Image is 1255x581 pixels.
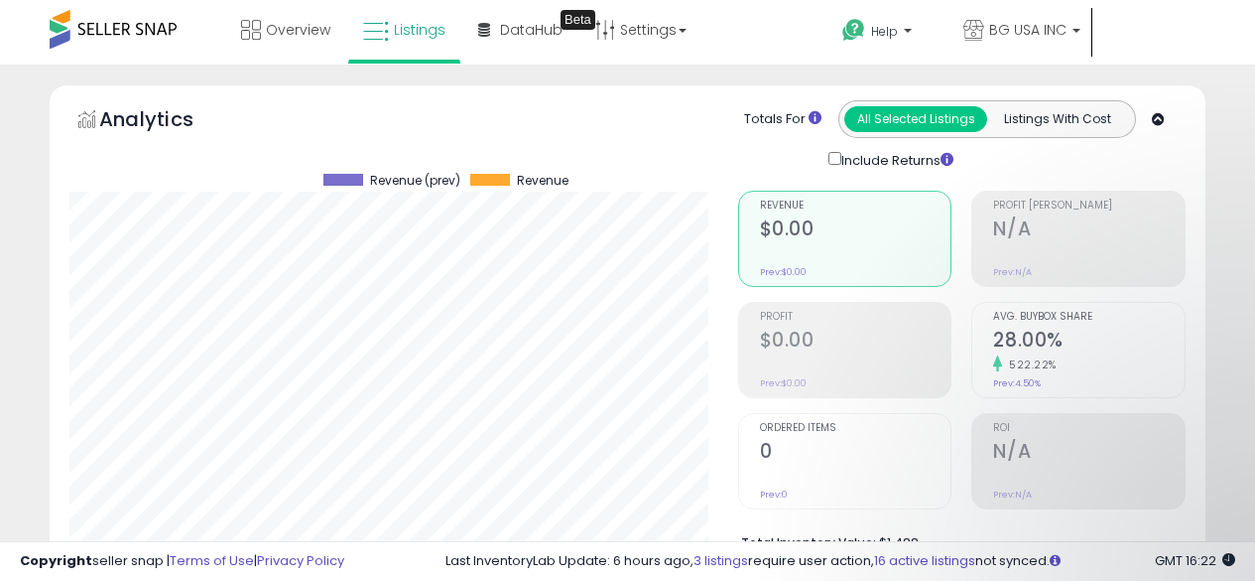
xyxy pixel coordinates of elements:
[993,218,1185,244] h2: N/A
[989,20,1067,40] span: BG USA INC
[844,106,987,132] button: All Selected Listings
[693,551,748,570] a: 3 listings
[993,377,1041,389] small: Prev: 4.50%
[20,551,92,570] strong: Copyright
[20,552,344,571] div: seller snap | |
[266,20,330,40] span: Overview
[993,266,1032,278] small: Prev: N/A
[993,201,1185,212] span: Profit [PERSON_NAME]
[993,329,1185,356] h2: 28.00%
[500,20,563,40] span: DataHub
[871,23,898,40] span: Help
[517,174,568,188] span: Revenue
[370,174,460,188] span: Revenue (prev)
[445,552,1235,571] div: Last InventoryLab Update: 6 hours ago, require user action, not synced.
[760,329,951,356] h2: $0.00
[561,10,595,30] div: Tooltip anchor
[760,312,951,323] span: Profit
[993,423,1185,434] span: ROI
[993,312,1185,323] span: Avg. Buybox Share
[760,201,951,212] span: Revenue
[814,148,977,171] div: Include Returns
[760,377,807,389] small: Prev: $0.00
[394,20,445,40] span: Listings
[760,440,951,467] h2: 0
[760,218,951,244] h2: $0.00
[744,110,821,129] div: Totals For
[99,105,232,138] h5: Analytics
[760,423,951,434] span: Ordered Items
[1002,358,1057,372] small: 522.22%
[826,3,945,65] a: Help
[986,106,1129,132] button: Listings With Cost
[841,18,866,43] i: Get Help
[170,551,254,570] a: Terms of Use
[760,266,807,278] small: Prev: $0.00
[257,551,344,570] a: Privacy Policy
[760,489,788,501] small: Prev: 0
